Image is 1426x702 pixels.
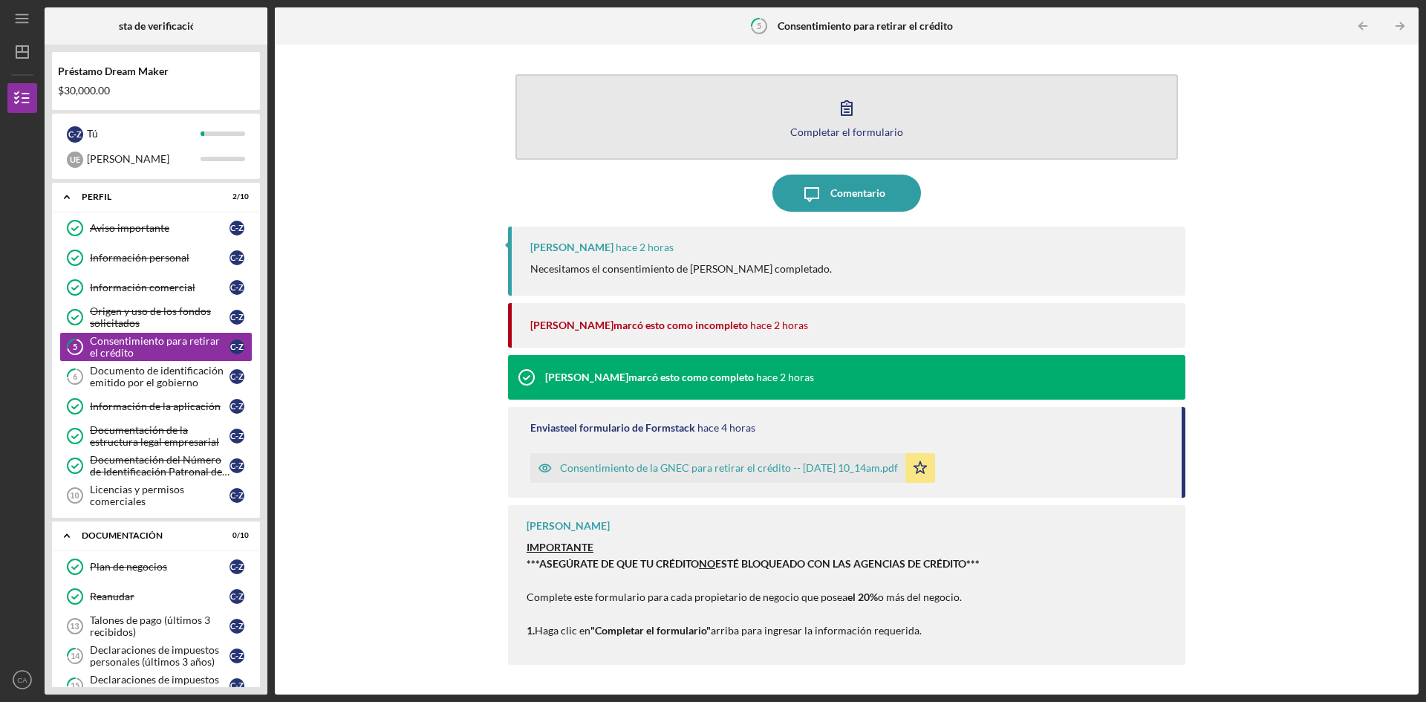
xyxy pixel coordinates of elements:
[235,461,244,470] font: -Z
[59,611,253,641] a: 13Talones de pago (últimos 3 recibidos)C-Z
[545,371,628,383] font: [PERSON_NAME]
[230,651,235,660] font: C
[560,461,898,474] font: Consentimiento de la GNEC para retirar el crédito -- [DATE] 10_14am.pdf
[82,191,111,202] font: Perfil
[235,562,244,571] font: -Z
[90,251,189,264] font: Información personal
[535,624,590,637] font: Haga clic en
[235,680,244,690] font: -Z
[230,312,235,322] font: C
[90,483,184,507] font: Licencias y permisos comerciales
[530,241,613,253] font: [PERSON_NAME]
[73,342,77,352] tspan: 5
[87,127,98,140] font: Tú
[230,282,235,292] font: C
[569,421,695,434] font: el formulario de Formstack
[530,421,569,434] font: Enviaste
[750,319,808,331] font: hace 2 horas
[7,665,37,695] button: CA
[527,519,610,532] font: [PERSON_NAME]
[527,624,535,637] font: 1.
[87,152,169,165] font: [PERSON_NAME]
[90,423,219,448] font: Documentación de la estructura legal empresarial
[590,624,711,637] font: "Completar el formulario"
[90,305,211,329] font: Origen y uso de los fondos solicitados
[616,241,674,253] font: hace 2 horas
[230,490,235,500] font: C
[59,582,253,611] a: ReanudarC-Z
[70,155,80,164] font: UE
[697,421,755,434] font: hace 4 horas
[232,530,237,539] font: 0
[68,129,74,139] font: C
[59,451,253,481] a: Documentación del Número de Identificación Patronal del IRSC-Z
[697,422,755,434] time: 30/09/2025 14:14
[240,530,249,539] font: 10
[757,21,761,30] tspan: 5
[235,591,244,601] font: -Z
[230,223,235,233] font: C
[90,673,221,698] font: Declaraciones de impuestos comerciales (últimos 3 años)
[530,319,613,331] font: [PERSON_NAME]
[73,372,78,382] tspan: 6
[527,557,699,570] font: ***ASEGÚRATE DE QUE TU CRÉDITO
[230,461,235,470] font: C
[71,651,80,661] tspan: 14
[790,126,903,138] font: Completar el formulario
[772,175,921,212] button: Comentario
[235,253,244,262] font: -Z
[230,371,235,381] font: C
[59,641,253,671] a: 14Declaraciones de impuestos personales (últimos 3 años)C-Z
[230,621,235,631] font: C
[237,530,240,539] font: /
[515,74,1178,160] button: Completar el formulario
[90,400,221,412] font: Información de la aplicación
[230,562,235,571] font: C
[90,614,210,638] font: Talones de pago (últimos 3 recibidos)
[235,342,244,351] font: -Z
[756,371,814,383] time: 30/09/2025 16:29
[82,530,163,541] font: Documentación
[778,19,953,32] font: Consentimiento para retirar el crédito
[90,281,195,293] font: Información comercial
[628,371,754,383] font: marcó esto como completo
[59,421,253,451] a: Documentación de la estructura legal empresarialC-Z
[756,371,814,383] font: hace 2 horas
[59,552,253,582] a: Plan de negociosC-Z
[237,192,240,201] font: /
[90,643,219,668] font: Declaraciones de impuestos personales (últimos 3 años)
[830,186,885,199] font: Comentario
[59,302,253,332] a: Origen y uso de los fondos solicitadosC-Z
[235,431,244,441] font: -Z
[90,334,220,359] font: Consentimiento para retirar el crédito
[71,681,79,691] tspan: 15
[235,223,244,233] font: -Z
[235,651,244,660] font: -Z
[230,342,235,351] font: C
[58,84,110,97] font: $30,000.00
[699,557,715,570] font: NO
[230,591,235,601] font: C
[17,676,27,684] text: CA
[59,671,253,701] a: 15Declaraciones de impuestos comerciales (últimos 3 años)C-Z
[235,401,244,411] font: -Z
[613,319,748,331] font: marcó esto como incompleto
[59,391,253,421] a: Información de la aplicaciónC-Z
[59,481,253,510] a: 10Licencias y permisos comercialesC-Z
[74,129,82,139] font: -Z
[59,332,253,362] a: 5Consentimiento para retirar el créditoC-Z
[530,453,935,483] button: Consentimiento de la GNEC para retirar el crédito -- [DATE] 10_14am.pdf
[90,221,169,234] font: Aviso importante
[232,192,237,201] font: 2
[527,541,593,553] font: IMPORTANTE
[750,319,808,331] time: 30/09/2025 16:31
[235,621,244,631] font: -Z
[59,273,253,302] a: Información comercialC-Z
[230,253,235,262] font: C
[616,241,674,253] time: 30/09/2025 16:32
[235,312,244,322] font: -Z
[59,213,253,243] a: Aviso importanteC-Z
[59,362,253,391] a: 6Documento de identificación emitido por el gobiernoC-Z
[715,557,980,570] font: ESTÉ BLOQUEADO CON LAS AGENCIAS DE CRÉDITO***
[527,591,847,603] font: Complete este formulario para cada propietario de negocio que posea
